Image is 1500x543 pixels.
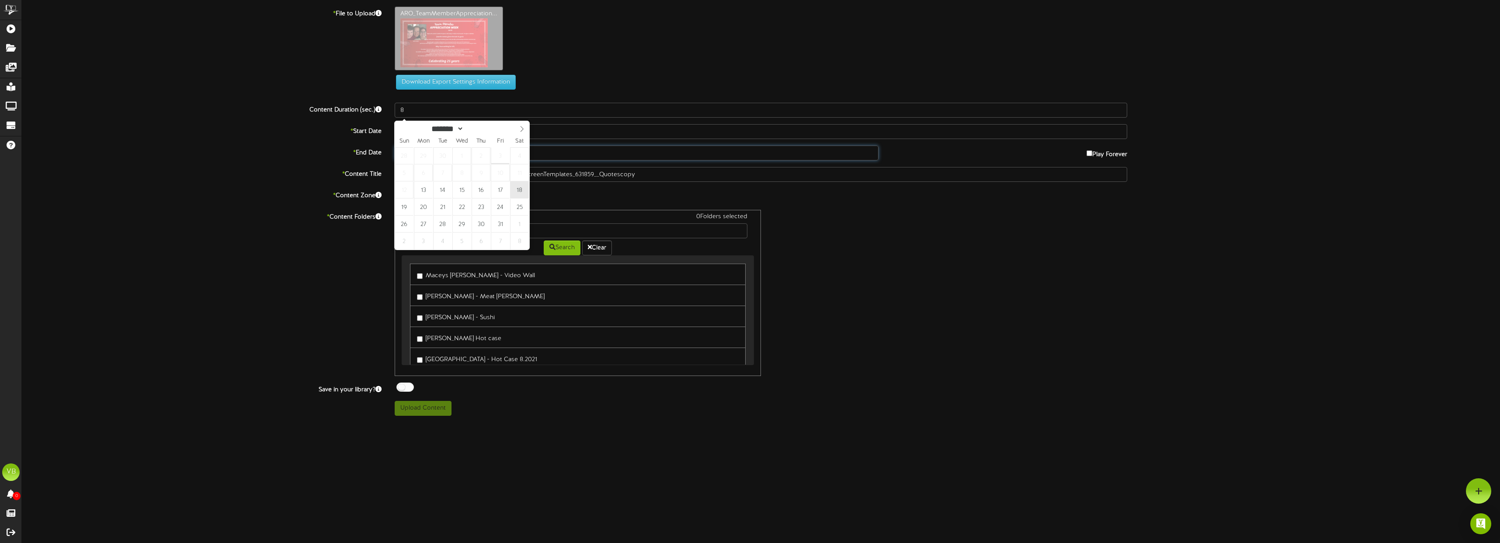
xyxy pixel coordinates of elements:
span: October 13, 2025 [414,181,433,198]
input: Maceys [PERSON_NAME] - Video Wall [417,273,423,279]
button: Download Export Settings Information [396,75,516,90]
span: October 7, 2025 [433,164,452,181]
span: October 4, 2025 [510,147,529,164]
label: File to Upload [15,7,388,18]
span: October 30, 2025 [472,216,490,233]
span: October 19, 2025 [395,198,413,216]
span: September 28, 2025 [395,147,413,164]
span: October 27, 2025 [414,216,433,233]
span: October 26, 2025 [395,216,413,233]
span: October 22, 2025 [452,198,471,216]
span: October 5, 2025 [395,164,413,181]
span: November 3, 2025 [414,233,433,250]
span: Thu [472,139,491,144]
span: October 11, 2025 [510,164,529,181]
label: Content Duration (sec.) [15,103,388,115]
input: Year [464,124,495,133]
div: Open Intercom Messenger [1470,513,1491,534]
span: October 1, 2025 [452,147,471,164]
span: October 31, 2025 [491,216,510,233]
span: November 4, 2025 [433,233,452,250]
input: [PERSON_NAME] - Sushi [417,315,423,321]
span: October 24, 2025 [491,198,510,216]
span: November 8, 2025 [510,233,529,250]
span: November 7, 2025 [491,233,510,250]
span: October 29, 2025 [452,216,471,233]
span: Sun [395,139,414,144]
span: October 20, 2025 [414,198,433,216]
label: End Date [15,146,388,157]
span: October 15, 2025 [452,181,471,198]
span: Tue [433,139,452,144]
span: November 6, 2025 [472,233,490,250]
span: Fri [491,139,510,144]
span: October 2, 2025 [472,147,490,164]
label: [PERSON_NAME] - Meat [PERSON_NAME] [417,289,545,301]
span: November 2, 2025 [395,233,413,250]
span: October 23, 2025 [472,198,490,216]
input: [PERSON_NAME] - Meat [PERSON_NAME] [417,294,423,300]
label: Content Zone [15,188,388,200]
span: Wed [452,139,472,144]
label: Start Date [15,124,388,136]
label: Play Forever [1087,146,1127,159]
span: Sat [510,139,529,144]
span: September 29, 2025 [414,147,433,164]
span: October 8, 2025 [452,164,471,181]
label: Content Title [15,167,388,179]
input: [GEOGRAPHIC_DATA] - Hot Case 8.2021 [417,357,423,363]
span: September 30, 2025 [433,147,452,164]
span: October 28, 2025 [433,216,452,233]
span: Mon [414,139,433,144]
input: Title of this Content [395,167,1127,182]
span: October 10, 2025 [491,164,510,181]
span: 0 [13,492,21,500]
span: October 18, 2025 [510,181,529,198]
label: Content Folders [15,210,388,222]
label: [PERSON_NAME] - Sushi [417,310,495,322]
span: October 16, 2025 [472,181,490,198]
label: Save in your library? [15,383,388,394]
label: [GEOGRAPHIC_DATA] - Hot Case 8.2021 [417,352,537,364]
span: October 3, 2025 [491,147,510,164]
input: -- Search -- [408,223,747,238]
span: November 5, 2025 [452,233,471,250]
button: Upload Content [395,401,451,416]
label: [PERSON_NAME] Hot case [417,331,501,343]
div: 0 Folders selected [402,212,754,223]
button: Search [544,240,580,255]
span: October 12, 2025 [395,181,413,198]
div: VB [2,463,20,481]
a: Download Export Settings Information [392,79,516,86]
span: November 1, 2025 [510,216,529,233]
span: October 14, 2025 [433,181,452,198]
span: October 25, 2025 [510,198,529,216]
span: October 21, 2025 [433,198,452,216]
button: Clear [582,240,612,255]
label: Maceys [PERSON_NAME] - Video Wall [417,268,535,280]
input: [PERSON_NAME] Hot case [417,336,423,342]
span: October 9, 2025 [472,164,490,181]
input: Play Forever [1087,150,1092,156]
span: October 6, 2025 [414,164,433,181]
span: October 17, 2025 [491,181,510,198]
